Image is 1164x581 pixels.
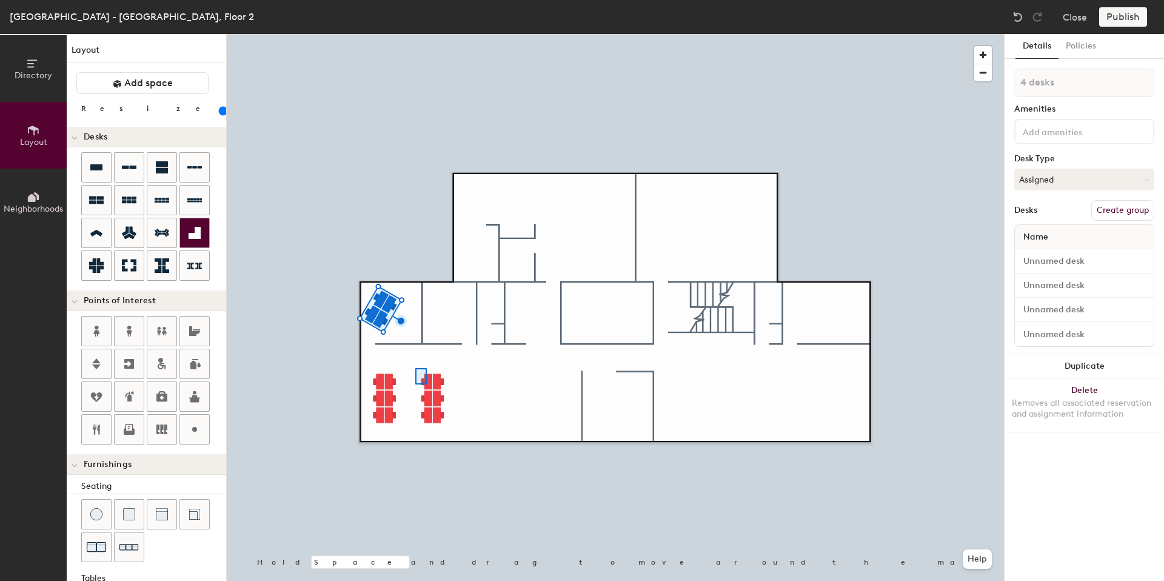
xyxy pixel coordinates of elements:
button: Help [963,549,992,569]
img: Couch (corner) [189,508,201,520]
div: Desk Type [1014,154,1154,164]
span: Layout [20,137,47,147]
button: DeleteRemoves all associated reservation and assignment information [1005,378,1164,432]
img: Stool [90,508,102,520]
button: Close [1063,7,1087,27]
button: Duplicate [1005,354,1164,378]
div: Desks [1014,206,1037,215]
img: Redo [1031,11,1043,23]
img: Couch (x3) [119,538,139,557]
input: Unnamed desk [1017,326,1151,343]
button: Couch (x2) [81,532,112,562]
button: Add space [76,72,209,94]
div: Resize [81,104,215,113]
div: Seating [81,480,226,493]
button: Stool [81,499,112,529]
div: Amenities [1014,104,1154,114]
button: Details [1015,34,1059,59]
input: Unnamed desk [1017,253,1151,270]
button: Policies [1059,34,1103,59]
span: Directory [15,70,52,81]
span: Furnishings [84,460,132,469]
input: Add amenities [1020,124,1129,138]
button: Couch (x3) [114,532,144,562]
button: Assigned [1014,169,1154,190]
button: Couch (middle) [147,499,177,529]
span: Points of Interest [84,296,156,306]
span: Name [1017,226,1054,248]
img: Couch (middle) [156,508,168,520]
img: Cushion [123,508,135,520]
input: Unnamed desk [1017,301,1151,318]
button: Cushion [114,499,144,529]
div: [GEOGRAPHIC_DATA] - [GEOGRAPHIC_DATA], Floor 2 [10,9,254,24]
img: Couch (x2) [87,537,106,557]
span: Neighborhoods [4,204,63,214]
img: Undo [1012,11,1024,23]
span: Add space [124,77,173,89]
div: Removes all associated reservation and assignment information [1012,398,1157,420]
span: Desks [84,132,107,142]
button: Create group [1091,200,1154,221]
h1: Layout [67,44,226,62]
input: Unnamed desk [1017,277,1151,294]
button: Couch (corner) [179,499,210,529]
